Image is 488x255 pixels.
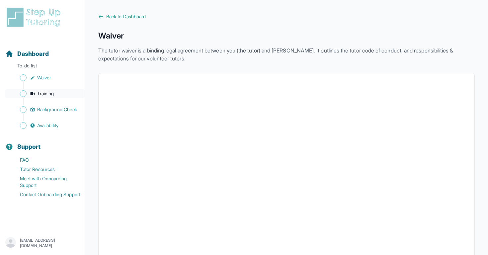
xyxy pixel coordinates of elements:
button: Dashboard [3,39,82,61]
p: The tutor waiver is a binding legal agreement between you (the tutor) and [PERSON_NAME]. It outli... [98,46,475,62]
button: Support [3,131,82,154]
a: Availability [5,121,85,130]
a: Contact Onboarding Support [5,190,85,199]
p: To-do list [3,62,82,72]
a: Tutor Resources [5,165,85,174]
span: Training [37,90,54,97]
span: Support [17,142,41,151]
a: Meet with Onboarding Support [5,174,85,190]
h1: Waiver [98,31,475,41]
a: FAQ [5,155,85,165]
span: Dashboard [17,49,49,58]
span: Waiver [37,74,51,81]
button: [EMAIL_ADDRESS][DOMAIN_NAME] [5,237,79,249]
img: logo [5,7,64,28]
a: Waiver [5,73,85,82]
a: Dashboard [5,49,49,58]
span: Availability [37,122,58,129]
a: Back to Dashboard [98,13,475,20]
span: Background Check [37,106,77,113]
p: [EMAIL_ADDRESS][DOMAIN_NAME] [20,238,79,248]
span: Back to Dashboard [106,13,146,20]
a: Training [5,89,85,98]
a: Background Check [5,105,85,114]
